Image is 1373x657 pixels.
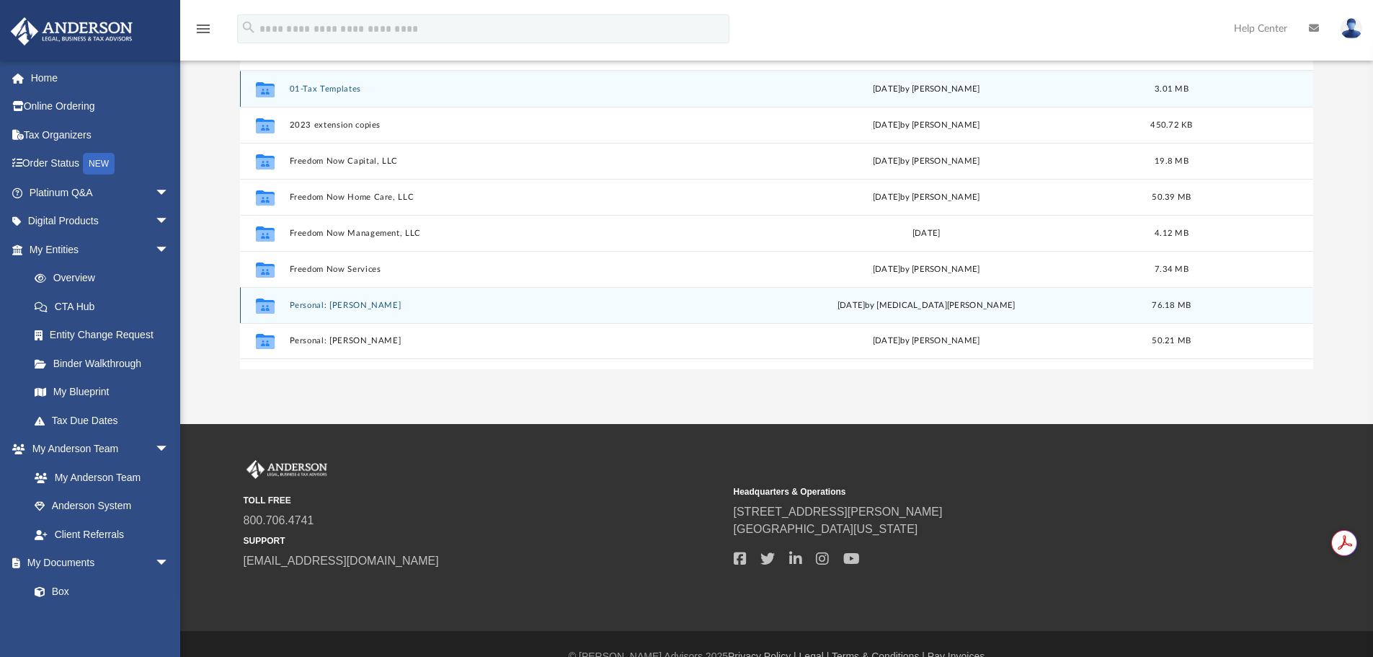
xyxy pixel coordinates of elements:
[155,207,184,237] span: arrow_drop_down
[20,492,184,521] a: Anderson System
[289,265,709,274] button: Freedom Now Services
[1155,229,1188,237] span: 4.12 MB
[1155,156,1188,164] span: 19.8 MB
[10,549,184,578] a: My Documentsarrow_drop_down
[289,301,709,310] button: Personal: [PERSON_NAME]
[289,193,709,202] button: Freedom Now Home Care, LLC
[20,463,177,492] a: My Anderson Team
[10,92,191,121] a: Online Ordering
[716,263,1136,275] div: [DATE] by [PERSON_NAME]
[20,520,184,549] a: Client Referrals
[155,178,184,208] span: arrow_drop_down
[716,335,1136,348] div: by [PERSON_NAME]
[10,149,191,179] a: Order StatusNEW
[195,20,212,38] i: menu
[10,235,191,264] a: My Entitiesarrow_drop_down
[716,118,1136,131] div: [DATE] by [PERSON_NAME]
[20,406,191,435] a: Tax Due Dates
[1152,301,1191,309] span: 76.18 MB
[240,71,1314,369] div: grid
[241,19,257,35] i: search
[155,235,184,265] span: arrow_drop_down
[20,349,191,378] a: Binder Walkthrough
[6,17,137,45] img: Anderson Advisors Platinum Portal
[10,435,184,464] a: My Anderson Teamarrow_drop_down
[83,153,115,175] div: NEW
[20,577,177,606] a: Box
[244,494,724,507] small: TOLL FREE
[734,485,1214,498] small: Headquarters & Operations
[1155,84,1188,92] span: 3.01 MB
[155,435,184,464] span: arrow_drop_down
[20,378,184,407] a: My Blueprint
[289,84,709,94] button: 01-Tax Templates
[837,301,866,309] span: [DATE]
[20,606,184,635] a: Meeting Minutes
[244,555,439,567] a: [EMAIL_ADDRESS][DOMAIN_NAME]
[10,207,191,236] a: Digital Productsarrow_drop_down
[716,226,1136,239] div: [DATE]
[872,337,900,345] span: [DATE]
[244,514,314,526] a: 800.706.4741
[1155,265,1188,273] span: 7.34 MB
[20,292,191,321] a: CTA Hub
[244,460,330,479] img: Anderson Advisors Platinum Portal
[716,154,1136,167] div: [DATE] by [PERSON_NAME]
[289,156,709,166] button: Freedom Now Capital, LLC
[289,336,709,345] button: Personal: [PERSON_NAME]
[716,82,1136,95] div: [DATE] by [PERSON_NAME]
[20,264,191,293] a: Overview
[155,549,184,578] span: arrow_drop_down
[1152,337,1191,345] span: 50.21 MB
[1341,18,1362,39] img: User Pic
[10,63,191,92] a: Home
[1152,193,1191,200] span: 50.39 MB
[289,120,709,130] button: 2023 extension copies
[1150,120,1192,128] span: 450.72 KB
[716,190,1136,203] div: [DATE] by [PERSON_NAME]
[195,27,212,38] a: menu
[244,534,724,547] small: SUPPORT
[10,178,191,207] a: Platinum Q&Aarrow_drop_down
[734,523,918,535] a: [GEOGRAPHIC_DATA][US_STATE]
[20,321,191,350] a: Entity Change Request
[10,120,191,149] a: Tax Organizers
[289,229,709,238] button: Freedom Now Management, LLC
[734,506,943,518] a: [STREET_ADDRESS][PERSON_NAME]
[716,299,1136,312] div: by [MEDICAL_DATA][PERSON_NAME]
